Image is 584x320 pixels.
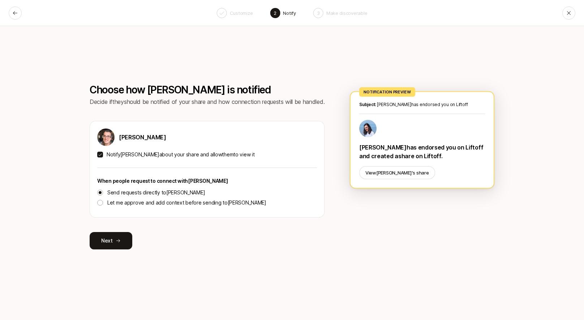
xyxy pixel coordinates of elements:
[317,9,320,17] p: 3
[359,120,377,137] img: 3b21b1e9_db0a_4655_a67f_ab9b1489a185.jpg
[359,101,485,108] p: [PERSON_NAME] has endorsed you on Liftoff
[283,9,296,17] p: Notify
[364,89,411,95] p: Notification Preview
[90,84,325,96] p: Choose how [PERSON_NAME] is notified
[97,129,115,146] img: c551205c_2ef0_4c80_93eb_6f7da1791649.jpg
[97,152,103,157] button: Notify[PERSON_NAME]about your share and allowthemto view it
[359,143,485,160] p: [PERSON_NAME] has endorsed you on Liftoff and created a share on Liftoff.
[274,9,276,17] p: 2
[107,198,266,207] p: Let me approve and add context before sending to [PERSON_NAME]
[326,9,368,17] p: Make discoverable
[230,9,253,17] p: Customize
[90,232,132,249] button: Next
[107,150,255,159] p: Notify [PERSON_NAME] about your share and allow them to view it
[359,166,435,179] button: View[PERSON_NAME]'s share
[119,132,166,142] p: [PERSON_NAME]
[90,97,325,106] p: Decide if they should be notified of your share and how connection requests will be handled.
[97,177,228,185] p: When people request to connect with [PERSON_NAME]
[359,102,376,107] span: Subject:
[107,188,205,197] p: Send requests directly to [PERSON_NAME]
